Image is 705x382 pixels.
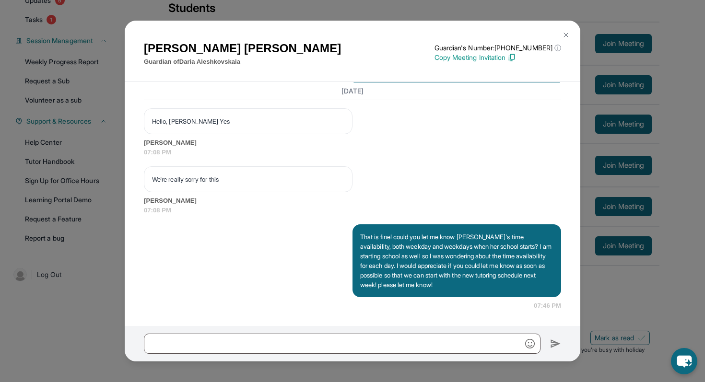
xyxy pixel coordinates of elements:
h3: [DATE] [144,86,561,95]
h1: [PERSON_NAME] [PERSON_NAME] [144,40,341,57]
img: Send icon [550,338,561,349]
span: [PERSON_NAME] [144,138,561,148]
p: We're really sorry for this [152,174,344,184]
p: Hello, [PERSON_NAME] Yes [152,116,344,126]
span: ⓘ [554,43,561,53]
p: Copy Meeting Invitation [435,53,561,62]
span: [PERSON_NAME] [144,196,561,206]
img: Copy Icon [507,53,516,62]
span: 07:46 PM [534,301,561,311]
img: Close Icon [562,31,570,39]
span: 07:08 PM [144,148,561,157]
p: That is fine! could you let me know [PERSON_NAME]'s time availability, both weekday and weekdays ... [360,232,553,289]
img: Emoji [525,339,535,348]
p: Guardian's Number: [PHONE_NUMBER] [435,43,561,53]
button: chat-button [671,348,697,374]
p: Guardian of Daria Aleshkovskaia [144,57,341,67]
span: 07:08 PM [144,206,561,215]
